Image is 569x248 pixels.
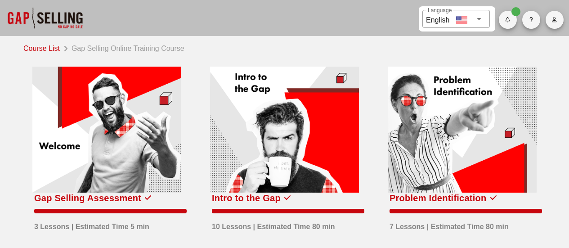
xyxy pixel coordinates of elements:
[34,191,141,205] div: Gap Selling Assessment
[23,41,63,54] a: Course List
[212,217,335,232] div: 10 Lessons | Estimated Time 80 min
[212,191,281,205] div: Intro to the Gap
[422,10,490,28] div: LanguageEnglish
[34,217,149,232] div: 3 Lessons | Estimated Time 5 min
[428,7,452,14] label: Language
[68,41,184,54] div: Gap Selling Online Training Course
[390,191,487,205] div: Problem Identification
[426,13,449,26] div: English
[511,7,520,16] span: Badge
[390,217,509,232] div: 7 Lessons | Estimated Time 80 min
